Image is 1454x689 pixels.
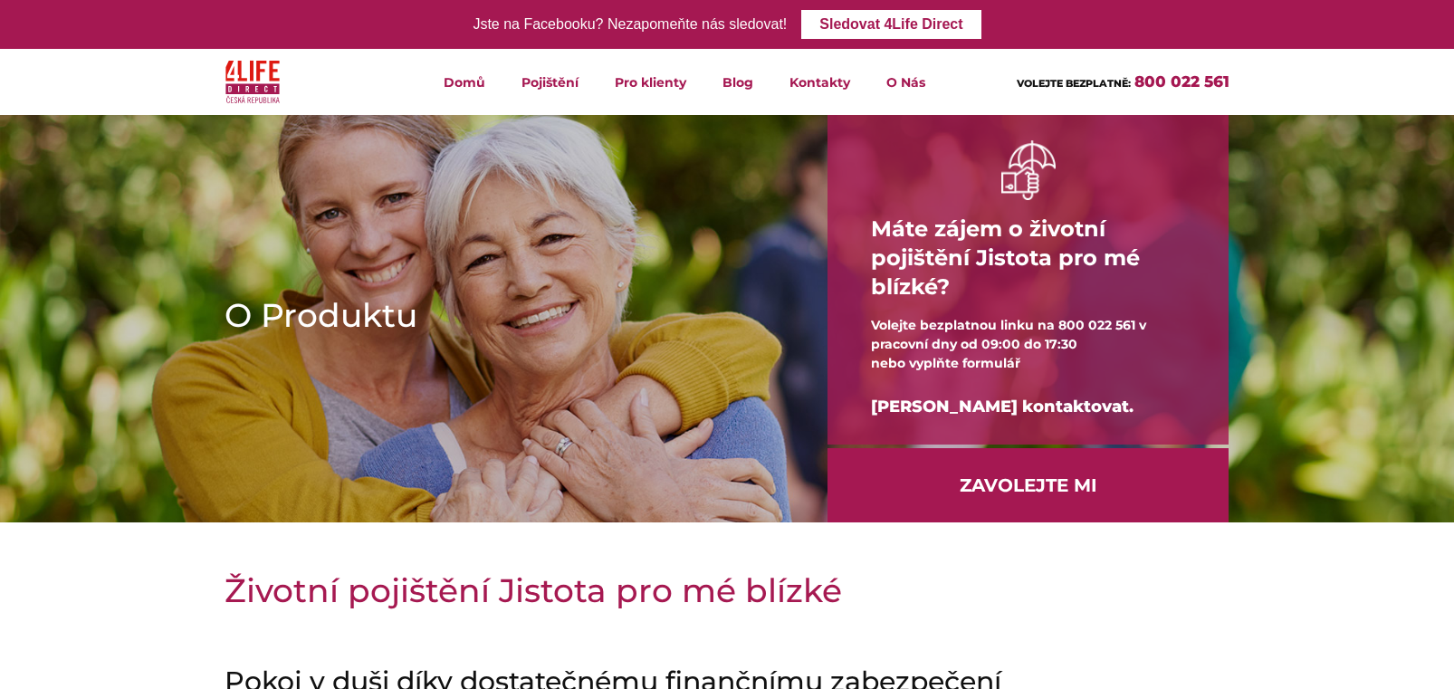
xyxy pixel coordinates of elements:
a: Blog [704,49,771,115]
a: 800 022 561 [1134,72,1229,91]
span: VOLEJTE BEZPLATNĚ: [1017,77,1131,90]
h1: O Produktu [225,292,770,338]
img: ruka držící deštník bilá ikona [1001,140,1056,199]
img: 4Life Direct Česká republika logo [225,56,280,108]
a: Kontakty [771,49,868,115]
h4: Máte zájem o životní pojištění Jistota pro mé blízké? [871,200,1185,316]
div: [PERSON_NAME] kontaktovat. [871,373,1185,441]
h1: Životní pojištění Jistota pro mé blízké [225,568,1229,613]
div: Jste na Facebooku? Nezapomeňte nás sledovat! [473,12,787,38]
a: ZAVOLEJTE MI [827,448,1229,522]
a: Domů [426,49,503,115]
a: Sledovat 4Life Direct [801,10,980,39]
span: Volejte bezplatnou linku na 800 022 561 v pracovní dny od 09:00 do 17:30 nebo vyplňte formulář [871,317,1146,371]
